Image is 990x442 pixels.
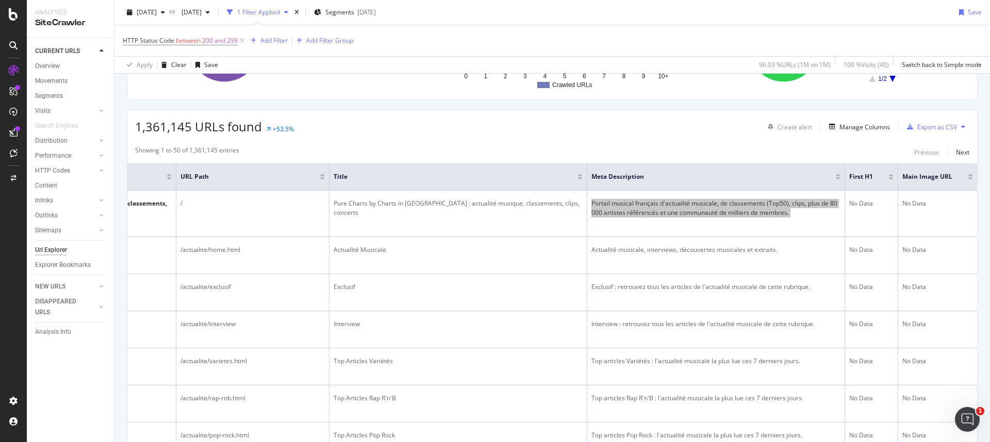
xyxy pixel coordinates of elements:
[759,60,831,69] div: 96.03 % URLs ( 1M on 1M )
[180,319,325,329] div: /actualite/interview
[902,282,973,292] div: No Data
[902,319,973,329] div: No Data
[177,4,214,21] button: [DATE]
[695,2,967,91] div: A chart.
[334,282,583,292] div: Exclusif
[35,46,96,57] a: CURRENT URLS
[35,76,107,87] a: Movements
[956,146,969,158] button: Next
[35,296,87,318] div: DISAPPEARED URLS
[310,4,380,21] button: Segments[DATE]
[35,296,96,318] a: DISAPPEARED URLS
[902,394,973,403] div: No Data
[35,180,57,191] div: Content
[591,245,840,254] div: Actualité musicale, interviews, découvertes musicales et extraits.
[169,7,177,15] span: vs
[956,148,969,157] div: Next
[223,4,292,21] button: 1 Filter Applied
[35,165,70,176] div: HTTP Codes
[849,282,894,292] div: No Data
[839,123,890,131] div: Manage Columns
[503,73,507,80] text: 2
[591,172,820,181] span: Meta Description
[123,4,169,21] button: [DATE]
[35,106,96,116] a: Visits
[237,8,280,16] div: 1 Filter Applied
[137,8,157,16] span: 2025 Sep. 12th
[849,431,894,440] div: No Data
[523,73,527,80] text: 3
[902,172,952,181] span: Main Image URL
[334,172,562,181] span: Title
[591,356,840,366] div: Top articles Variétés : l'actualité musicale la plus lue ces 7 derniers jours.
[35,180,107,191] a: Content
[35,165,96,176] a: HTTP Codes
[157,57,187,73] button: Clear
[591,394,840,403] div: Top articles Rap R'n'B : l'actualité musicale la plus lue ces 7 derniers jours.
[976,407,984,415] span: 1
[180,282,325,292] div: /actualite/exclusif
[35,210,96,221] a: Outlinks
[583,73,586,80] text: 6
[35,61,60,72] div: Overview
[135,2,407,91] div: A chart.
[180,356,325,366] div: /actualite/varietes.html
[591,199,840,217] div: Portail musical français d'actualité musicale, de classements (Top50), clips, plus de 80 000 arti...
[35,17,106,29] div: SiteCrawler
[180,431,325,440] div: /actualite/pop-rock.html
[658,73,668,80] text: 10+
[35,281,65,292] div: NEW URLS
[135,146,239,158] div: Showing 1 to 50 of 1,361,145 entries
[914,146,939,158] button: Previous
[898,57,982,73] button: Switch back to Simple mode
[35,135,96,146] a: Distribution
[35,195,96,206] a: Inlinks
[914,148,939,157] div: Previous
[902,60,982,69] div: Switch back to Simple mode
[902,431,973,440] div: No Data
[180,172,304,181] span: URL Path
[325,8,354,16] span: Segments
[35,8,106,17] div: Analytics
[903,118,957,135] button: Export as CSV
[35,245,107,256] a: Url Explorer
[602,73,606,80] text: 7
[563,73,566,80] text: 5
[35,195,53,206] div: Inlinks
[35,260,107,270] a: Explorer Bookmarks
[35,281,96,292] a: NEW URLS
[35,150,96,161] a: Performance
[35,91,107,101] a: Segments
[415,2,687,91] div: A chart.
[171,60,187,69] div: Clear
[591,319,840,329] div: Interview : retrouvez tous les articles de l'actualité musicale de cette rubrique.
[35,225,61,236] div: Sitemaps
[35,260,91,270] div: Explorer Bookmarks
[591,431,840,440] div: Top articles Pop Rock : l'actualité musicale la plus lue ces 7 derniers jours.
[35,61,107,72] a: Overview
[191,57,218,73] button: Save
[849,319,894,329] div: No Data
[334,199,583,217] div: Pure Charts by Charts in [GEOGRAPHIC_DATA] : actualité musique, classements, clips, concerts
[176,36,201,45] span: between
[35,150,71,161] div: Performance
[35,46,80,57] div: CURRENT URLS
[135,118,262,135] span: 1,361,145 URLs found
[177,8,202,16] span: 2025 Jul. 13th
[35,121,88,131] a: Search Engines
[849,199,894,208] div: No Data
[35,121,78,131] div: Search Engines
[273,125,294,133] div: +53.5%
[902,245,973,254] div: No Data
[917,123,957,131] div: Export as CSV
[464,73,468,80] text: 0
[849,172,873,181] span: First H1
[334,431,583,440] div: Top Articles Pop Rock
[484,73,487,80] text: 1
[334,394,583,403] div: Top Articles Rap R'n'B
[552,81,592,89] text: Crawled URLs
[357,8,376,16] div: [DATE]
[202,33,238,48] span: 200 and 299
[204,60,218,69] div: Save
[180,245,325,254] div: /actualite/home.html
